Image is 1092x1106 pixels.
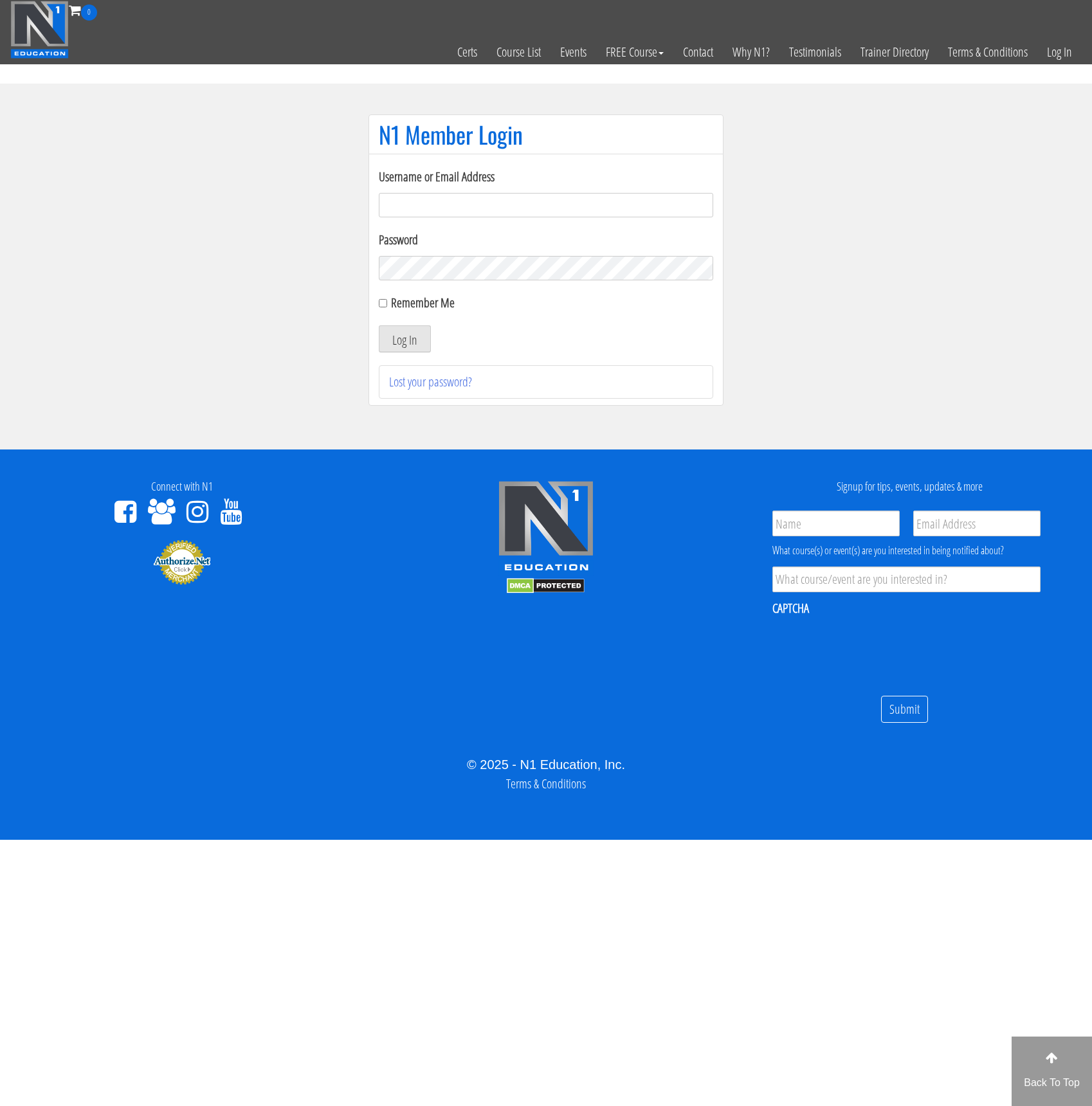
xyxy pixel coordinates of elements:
[379,230,713,249] label: Password
[69,1,97,19] a: 0
[938,21,1037,84] a: Terms & Conditions
[738,480,1082,493] h4: Signup for tips, events, updates & more
[1037,21,1082,84] a: Log In
[596,21,673,84] a: FREE Course
[81,5,97,21] span: 0
[772,543,1041,558] div: What course(s) or event(s) are you interested in being notified about?
[779,21,851,84] a: Testimonials
[10,480,354,493] h4: Connect with N1
[851,21,938,84] a: Trainer Directory
[448,21,487,84] a: Certs
[379,325,431,352] button: Log In
[10,755,1082,774] div: © 2025 - N1 Education, Inc.
[881,696,928,723] input: Submit
[772,600,809,617] label: CAPTCHA
[507,578,585,594] img: DMCA.com Protection Status
[498,480,594,576] img: n1-edu-logo
[551,21,596,84] a: Events
[10,1,69,59] img: n1-education
[389,373,472,390] a: Lost your password?
[913,511,1041,536] input: Email Address
[772,625,968,675] iframe: reCAPTCHA
[772,567,1041,592] input: What course/event are you interested in?
[772,511,900,536] input: Name
[379,167,713,186] label: Username or Email Address
[487,21,551,84] a: Course List
[153,539,211,585] img: Authorize.Net Merchant - Click to Verify
[673,21,723,84] a: Contact
[723,21,779,84] a: Why N1?
[379,122,713,147] h1: N1 Member Login
[506,775,586,792] a: Terms & Conditions
[391,294,455,311] label: Remember Me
